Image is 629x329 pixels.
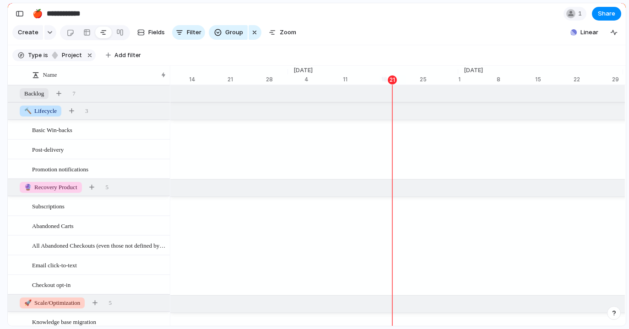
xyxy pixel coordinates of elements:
[30,6,45,21] button: 🍎
[32,316,96,327] span: Knowledge base migration
[85,106,88,116] span: 3
[228,75,266,84] div: 21
[280,28,296,37] span: Zoom
[266,75,288,84] div: 28
[225,28,243,37] span: Group
[265,25,300,40] button: Zoom
[343,75,381,84] div: 11
[24,89,44,98] span: Backlog
[32,201,65,211] span: Subscriptions
[32,220,74,231] span: Abandoned Carts
[24,106,57,116] span: Lifecycle
[578,9,585,18] span: 1
[24,298,80,308] span: Scale/Optimization
[612,75,623,84] div: 29
[592,7,621,21] button: Share
[189,75,228,84] div: 14
[209,25,248,40] button: Group
[24,107,32,114] span: 🔨
[388,75,397,85] div: 21
[114,51,141,59] span: Add filter
[187,28,201,37] span: Filter
[106,183,109,192] span: 5
[43,51,48,59] span: is
[33,7,43,20] div: 🍎
[574,75,612,84] div: 22
[288,66,318,75] span: [DATE]
[458,75,497,84] div: 1
[32,124,72,135] span: Basic Win-backs
[24,184,32,191] span: 🔮
[108,298,112,308] span: 5
[18,28,38,37] span: Create
[32,260,77,270] span: Email click-to-text
[134,25,168,40] button: Fields
[42,50,50,60] button: is
[420,75,458,84] div: 25
[32,279,70,290] span: Checkout opt-in
[12,25,43,40] button: Create
[567,26,602,39] button: Linear
[497,75,535,84] div: 8
[28,51,42,59] span: Type
[24,183,77,192] span: Recovery Product
[580,28,598,37] span: Linear
[59,51,82,59] span: project
[148,28,165,37] span: Fields
[304,75,343,84] div: 4
[598,9,615,18] span: Share
[72,89,76,98] span: 7
[49,50,84,60] button: project
[32,144,64,154] span: Post-delivery
[535,75,574,84] div: 15
[32,164,88,174] span: Promotion notifications
[32,240,167,250] span: All Abandoned Checkouts (even those not defined by Shopify)
[24,299,32,306] span: 🚀
[172,25,205,40] button: Filter
[458,66,488,75] span: [DATE]
[100,49,146,62] button: Add filter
